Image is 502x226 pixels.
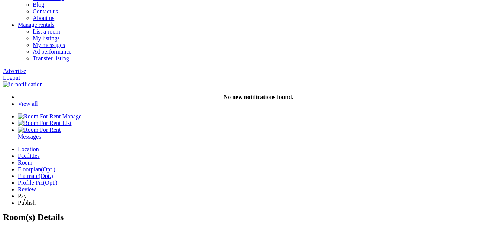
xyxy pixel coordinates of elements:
[18,101,38,107] a: View all
[18,113,61,120] img: Room For Rent
[3,81,43,88] img: ic-notification
[18,173,53,179] span: Flatmate(Opt.)
[224,94,294,100] strong: No new notifications found.
[18,127,499,140] a: Room For Rent Messages
[18,146,499,153] a: Location
[18,153,499,159] a: Facilities
[18,153,40,159] span: Facilities
[18,22,54,28] a: Manage rentals
[62,120,72,126] span: List
[18,173,499,179] a: Flatmate(Opt.)
[62,113,82,120] span: Manage
[33,28,60,35] a: List a room
[33,1,44,8] a: Blog
[3,68,26,74] a: Advertise
[18,193,27,199] span: Pay
[18,200,36,206] span: Publish
[3,74,20,81] a: Logout
[18,146,39,152] span: Location
[18,186,499,193] a: Review
[18,179,58,186] span: Profile Pic(Opt.)
[33,55,69,61] a: Transfer listing
[18,159,499,166] a: Room
[33,15,54,21] a: About us
[33,48,71,55] a: Ad performance
[18,127,61,133] img: Room For Rent
[18,113,81,120] a: Manage
[18,133,41,140] span: Messages
[18,120,61,127] img: Room For Rent
[33,8,58,15] a: Contact us
[18,120,71,126] a: List
[18,166,499,173] a: Floorplan(Opt.)
[33,42,65,48] a: My messages
[18,166,55,172] span: Floorplan(Opt.)
[18,159,32,166] span: Room
[18,186,36,192] span: Review
[18,179,499,186] a: Profile Pic(Opt.)
[33,35,59,41] a: My listings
